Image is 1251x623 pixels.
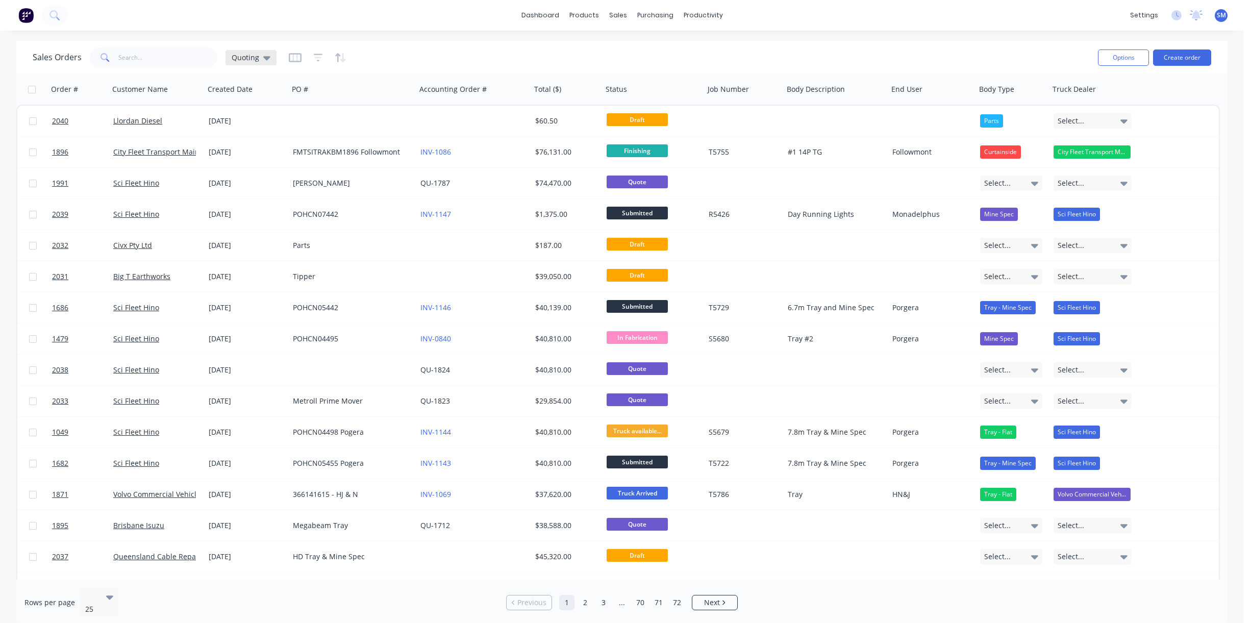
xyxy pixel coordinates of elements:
[1153,49,1211,66] button: Create order
[113,334,159,343] a: Sci Fleet Hino
[607,425,668,437] span: Truck available...
[891,84,922,94] div: End User
[209,303,285,313] div: [DATE]
[209,116,285,126] div: [DATE]
[517,597,546,608] span: Previous
[614,595,630,610] a: Jump forward
[209,396,285,406] div: [DATE]
[535,396,595,406] div: $29,854.00
[52,355,113,385] a: 2038
[113,209,159,219] a: Sci Fleet Hino
[52,510,113,541] a: 1895
[1058,240,1084,251] span: Select...
[208,84,253,94] div: Created Date
[113,240,152,250] a: Civx Pty Ltd
[984,396,1011,406] span: Select...
[52,323,113,354] a: 1479
[980,332,1018,345] div: Mine Spec
[535,427,595,437] div: $40,810.00
[112,84,168,94] div: Customer Name
[209,271,285,282] div: [DATE]
[892,147,968,157] div: Followmont
[420,458,451,468] a: INV-1143
[607,362,668,375] span: Quote
[113,178,159,188] a: Sci Fleet Hino
[980,145,1021,159] div: Curtainside
[52,303,68,313] span: 1686
[632,8,679,23] div: purchasing
[892,427,968,437] div: Porgera
[18,8,34,23] img: Factory
[420,520,450,530] a: QU-1712
[535,334,595,344] div: $40,810.00
[788,147,880,157] div: #1 14P TG
[293,396,406,406] div: Metroll Prime Mover
[420,209,451,219] a: INV-1147
[209,209,285,219] div: [DATE]
[51,84,78,94] div: Order #
[1054,457,1100,470] div: Sci Fleet Hino
[118,47,218,68] input: Search...
[52,137,113,167] a: 1896
[980,488,1016,501] div: Tray - Flat
[1054,426,1100,439] div: Sci Fleet Hino
[209,147,285,157] div: [DATE]
[52,365,68,375] span: 2038
[293,427,406,437] div: POHCN04498 Pogera
[535,271,595,282] div: $39,050.00
[52,396,68,406] span: 2033
[578,595,593,610] a: Page 2
[52,116,68,126] span: 2040
[788,458,880,468] div: 7.8m Tray & Mine Spec
[535,458,595,468] div: $40,810.00
[633,595,648,610] a: Page 70
[535,489,595,500] div: $37,620.00
[607,238,668,251] span: Draft
[113,116,162,126] a: Llordan Diesel
[669,595,685,610] a: Page 72
[980,208,1018,221] div: Mine Spec
[535,365,595,375] div: $40,810.00
[209,552,285,562] div: [DATE]
[535,147,595,157] div: $76,131.00
[420,427,451,437] a: INV-1144
[679,8,728,23] div: productivity
[85,604,97,614] div: 25
[980,426,1016,439] div: Tray - Flat
[607,518,668,531] span: Quote
[420,334,451,343] a: INV-0840
[1053,84,1096,94] div: Truck Dealer
[52,209,68,219] span: 2039
[534,84,561,94] div: Total ($)
[113,458,159,468] a: Sci Fleet Hino
[535,303,595,313] div: $40,139.00
[420,303,451,312] a: INV-1146
[293,240,406,251] div: Parts
[607,144,668,157] span: Finishing
[420,396,450,406] a: QU-1823
[984,178,1011,188] span: Select...
[892,209,968,219] div: Monadelphus
[52,271,68,282] span: 2031
[502,595,742,610] ul: Pagination
[892,303,968,313] div: Porgera
[788,209,880,219] div: Day Running Lights
[892,489,968,500] div: HN&J
[709,209,776,219] div: R5426
[209,178,285,188] div: [DATE]
[607,176,668,188] span: Quote
[113,520,164,530] a: Brisbane Isuzu
[535,552,595,562] div: $45,320.00
[604,8,632,23] div: sales
[607,487,668,500] span: Truck Arrived
[52,261,113,292] a: 2031
[1054,332,1100,345] div: Sci Fleet Hino
[709,458,776,468] div: T5722
[52,448,113,479] a: 1682
[52,147,68,157] span: 1896
[984,552,1011,562] span: Select...
[516,8,564,23] a: dashboard
[293,209,406,219] div: POHCN07442
[607,113,668,126] span: Draft
[709,334,776,344] div: S5680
